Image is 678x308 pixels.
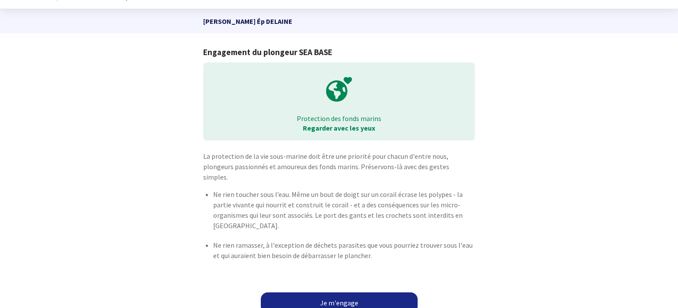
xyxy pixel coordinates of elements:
[203,151,475,182] p: La protection de la vie sous-marine doit être une priorité pour chacun d'entre nous, plongeurs pa...
[303,124,375,132] strong: Regarder avec les yeux
[213,189,475,231] p: Ne rien toucher sous l’eau. Même un bout de doigt sur un corail écrase les polypes - la partie vi...
[213,240,475,261] p: Ne rien ramasser, à l'exception de déchets parasites que vous pourriez trouver sous l'eau et qui ...
[209,114,469,123] p: Protection des fonds marins
[203,9,475,33] p: [PERSON_NAME] ép DELAINE
[203,47,475,57] h1: Engagement du plongeur SEA BASE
